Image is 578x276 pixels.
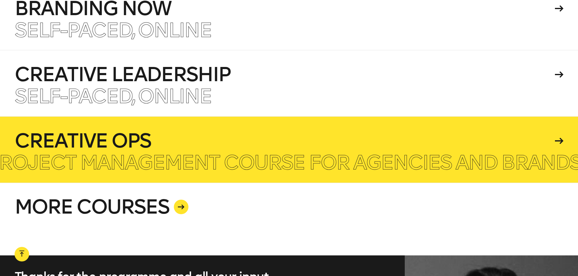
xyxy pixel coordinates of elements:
h4: Creative Ops [15,131,553,151]
h4: Creative Leadership [15,65,553,84]
a: MORE COURSES [15,183,564,255]
span: Self-paced, Online [15,84,211,108]
span: Self-paced, Online [15,18,211,42]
